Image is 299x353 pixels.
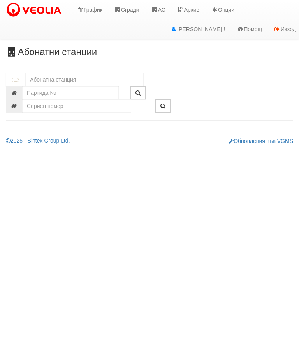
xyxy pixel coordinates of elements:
img: VeoliaLogo.png [6,2,65,18]
input: Партида № [22,86,119,99]
a: Обновления във VGMS [229,138,293,144]
h3: Абонатни станции [6,47,293,57]
a: Помощ [231,19,268,39]
input: Сериен номер [22,99,131,113]
a: 2025 - Sintex Group Ltd. [6,137,70,144]
input: Абонатна станция [25,73,144,86]
a: [PERSON_NAME] ! [164,19,231,39]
